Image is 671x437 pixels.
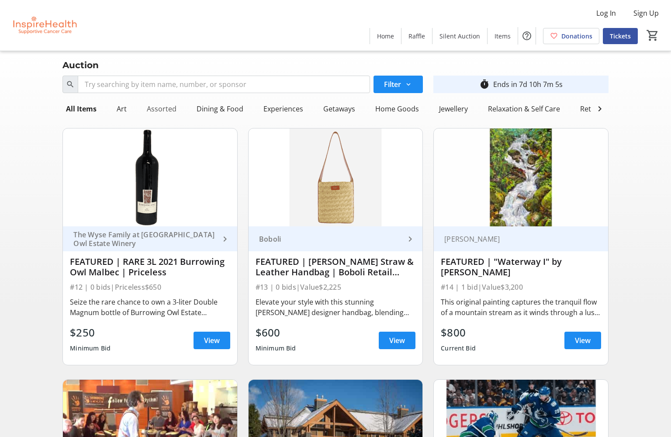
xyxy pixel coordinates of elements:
[57,58,104,72] div: Auction
[143,100,180,118] div: Assorted
[441,281,601,293] div: #14 | 1 bid | Value $3,200
[220,234,230,244] mat-icon: keyboard_arrow_right
[408,31,425,41] span: Raffle
[256,281,415,293] div: #13 | 0 bids | Value $2,225
[626,6,666,20] button: Sign Up
[575,335,591,346] span: View
[256,235,405,243] div: Boboli
[70,230,219,248] div: The Wyse Family at [GEOGRAPHIC_DATA] Owl Estate Winery
[78,76,370,93] input: Try searching by item name, number, or sponsor
[589,6,623,20] button: Log In
[577,100,602,118] div: Retail
[441,325,476,340] div: $800
[610,31,631,41] span: Tickets
[479,79,490,90] mat-icon: timer_outline
[488,28,518,44] a: Items
[441,257,601,277] div: FEATURED | "Waterway I" by [PERSON_NAME]
[249,128,422,226] img: FEATURED | Giambattista Valli Straw & Leather Handbag | Boboli Retail Group
[70,257,230,277] div: FEATURED | RARE 3L 2021 Burrowing Owl Malbec | Priceless
[5,3,83,47] img: InspireHealth Supportive Cancer Care's Logo
[439,31,480,41] span: Silent Auction
[493,79,563,90] div: Ends in 7d 10h 7m 5s
[564,332,601,349] a: View
[62,100,100,118] div: All Items
[63,128,237,226] img: FEATURED | RARE 3L 2021 Burrowing Owl Malbec | Priceless
[596,8,616,18] span: Log In
[256,340,296,356] div: Minimum Bid
[113,100,130,118] div: Art
[70,325,111,340] div: $250
[194,332,230,349] a: View
[193,100,247,118] div: Dining & Food
[256,297,415,318] div: Elevate your style with this stunning [PERSON_NAME] designer handbag, blending timeless elegance ...
[260,100,307,118] div: Experiences
[645,28,661,43] button: Cart
[256,257,415,277] div: FEATURED | [PERSON_NAME] Straw & Leather Handbag | Boboli Retail Group
[372,100,422,118] div: Home Goods
[377,31,394,41] span: Home
[379,332,415,349] a: View
[401,28,432,44] a: Raffle
[70,297,230,318] div: Seize the rare chance to own a 3-liter Double Magnum bottle of Burrowing Owl Estate Winery’s 2021...
[320,100,359,118] div: Getaways
[603,28,638,44] a: Tickets
[405,234,415,244] mat-icon: keyboard_arrow_right
[374,76,423,93] button: Filter
[441,235,590,243] div: [PERSON_NAME]
[70,340,111,356] div: Minimum Bid
[543,28,599,44] a: Donations
[63,226,237,251] a: The Wyse Family at [GEOGRAPHIC_DATA] Owl Estate Winery
[70,281,230,293] div: #12 | 0 bids | Priceless $650
[204,335,220,346] span: View
[633,8,659,18] span: Sign Up
[384,79,401,90] span: Filter
[518,27,536,45] button: Help
[436,100,471,118] div: Jewellery
[256,325,296,340] div: $600
[495,31,511,41] span: Items
[389,335,405,346] span: View
[434,128,608,226] img: FEATURED | "Waterway I" by Warren Goodman
[441,340,476,356] div: Current Bid
[561,31,592,41] span: Donations
[432,28,487,44] a: Silent Auction
[249,226,422,251] a: Boboli
[370,28,401,44] a: Home
[484,100,564,118] div: Relaxation & Self Care
[441,297,601,318] div: This original painting captures the tranquil flow of a mountain stream as it winds through a lush...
